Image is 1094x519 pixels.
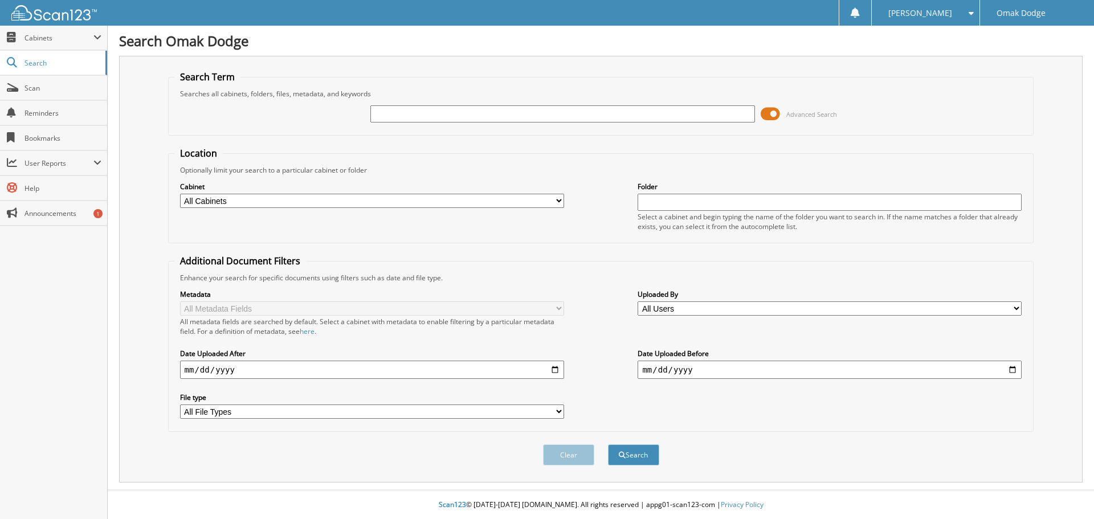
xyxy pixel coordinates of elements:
div: Enhance your search for specific documents using filters such as date and file type. [174,273,1028,283]
span: Announcements [25,209,101,218]
label: Date Uploaded After [180,349,564,358]
input: end [638,361,1022,379]
span: Scan [25,83,101,93]
button: Clear [543,444,594,465]
button: Search [608,444,659,465]
div: © [DATE]-[DATE] [DOMAIN_NAME]. All rights reserved | appg01-scan123-com | [108,491,1094,519]
span: Scan123 [439,500,466,509]
label: Date Uploaded Before [638,349,1022,358]
img: scan123-logo-white.svg [11,5,97,21]
div: All metadata fields are searched by default. Select a cabinet with metadata to enable filtering b... [180,317,564,336]
label: Cabinet [180,182,564,191]
label: Folder [638,182,1022,191]
legend: Search Term [174,71,240,83]
span: Reminders [25,108,101,118]
span: Omak Dodge [997,10,1046,17]
div: Select a cabinet and begin typing the name of the folder you want to search in. If the name match... [638,212,1022,231]
label: Metadata [180,289,564,299]
legend: Location [174,147,223,160]
input: start [180,361,564,379]
h1: Search Omak Dodge [119,31,1083,50]
span: Cabinets [25,33,93,43]
a: here [300,326,315,336]
span: Help [25,183,101,193]
span: [PERSON_NAME] [888,10,952,17]
span: Advanced Search [786,110,837,118]
span: Bookmarks [25,133,101,143]
div: 1 [93,209,103,218]
legend: Additional Document Filters [174,255,306,267]
div: Optionally limit your search to a particular cabinet or folder [174,165,1028,175]
span: User Reports [25,158,93,168]
label: File type [180,393,564,402]
div: Searches all cabinets, folders, files, metadata, and keywords [174,89,1028,99]
span: Search [25,58,100,68]
label: Uploaded By [638,289,1022,299]
a: Privacy Policy [721,500,764,509]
